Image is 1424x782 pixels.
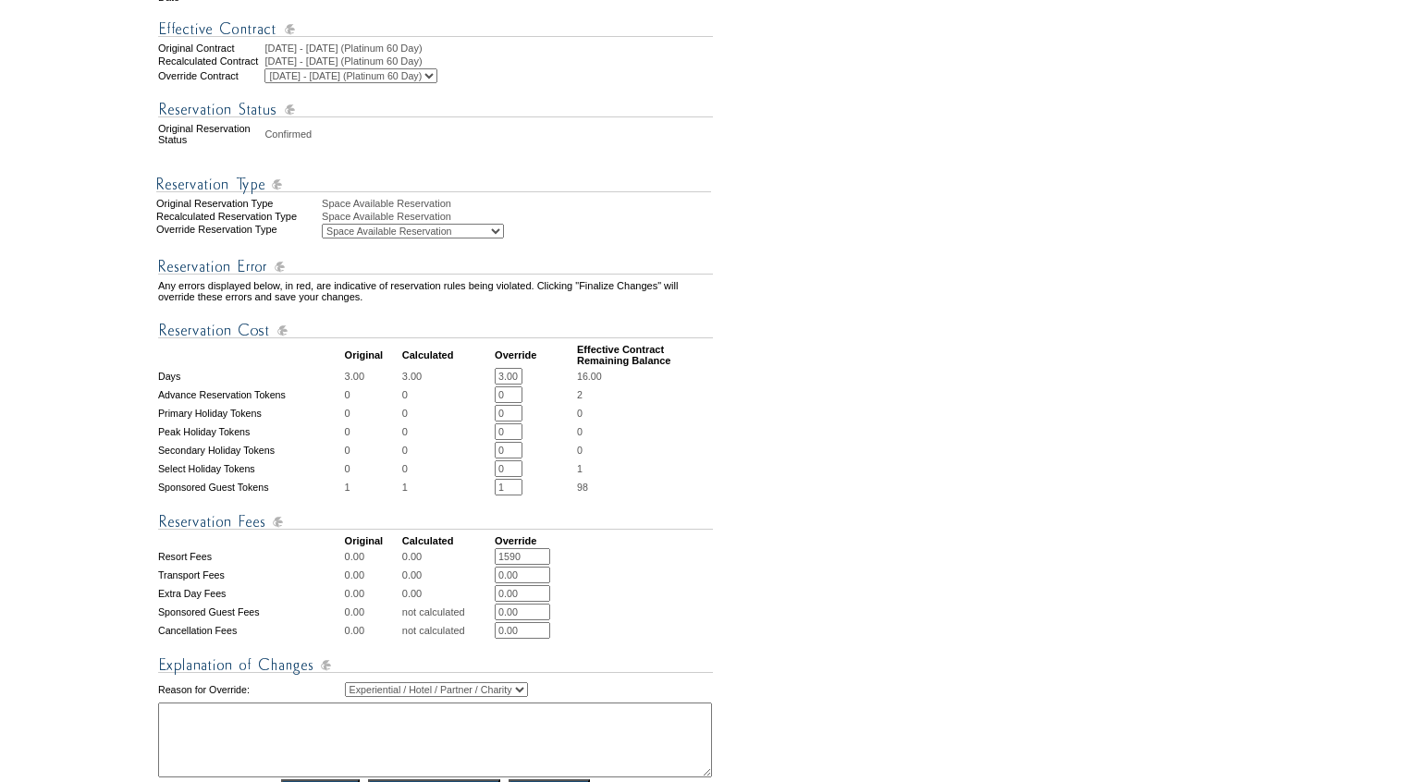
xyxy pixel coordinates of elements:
td: Calculated [402,535,493,546]
td: 0.00 [402,585,493,602]
td: 3.00 [402,368,493,385]
span: 0 [577,426,583,437]
td: 0 [402,423,493,440]
td: 0 [345,386,400,403]
img: Effective Contract [158,18,713,41]
td: not calculated [402,604,493,620]
td: 0 [402,405,493,422]
span: 0 [577,408,583,419]
span: 1 [577,463,583,474]
td: 0 [402,386,493,403]
img: Reservation Type [156,173,711,196]
td: Override [495,535,575,546]
td: 0.00 [345,567,400,583]
td: Recalculated Contract [158,55,263,67]
td: Original Reservation Status [158,123,263,145]
td: 0 [402,460,493,477]
td: Any errors displayed below, in red, are indicative of reservation rules being violated. Clicking ... [158,280,713,302]
div: Recalculated Reservation Type [156,211,320,222]
td: Original Contract [158,43,263,54]
td: 1 [345,479,400,495]
div: Override Reservation Type [156,224,320,238]
img: Reservation Errors [158,255,713,278]
td: Sponsored Guest Fees [158,604,343,620]
td: Original [345,535,400,546]
td: 0.00 [345,622,400,639]
td: Primary Holiday Tokens [158,405,343,422]
td: Override Contract [158,68,263,83]
img: Reservation Fees [158,510,713,533]
div: Space Available Reservation [322,198,715,209]
img: Reservation Status [158,98,713,121]
td: [DATE] - [DATE] (Platinum 60 Day) [264,43,713,54]
td: 0.00 [345,604,400,620]
td: Sponsored Guest Tokens [158,479,343,495]
td: Advance Reservation Tokens [158,386,343,403]
td: 3.00 [345,368,400,385]
td: not calculated [402,622,493,639]
td: 0 [402,442,493,458]
td: 0.00 [402,567,493,583]
img: Explanation of Changes [158,654,713,677]
td: 0.00 [345,548,400,565]
img: Reservation Cost [158,319,713,342]
td: Cancellation Fees [158,622,343,639]
td: Reason for Override: [158,678,343,701]
td: Resort Fees [158,548,343,565]
td: 0 [345,405,400,422]
td: Transport Fees [158,567,343,583]
td: Effective Contract Remaining Balance [577,344,713,366]
td: Select Holiday Tokens [158,460,343,477]
td: 0 [345,423,400,440]
div: Space Available Reservation [322,211,715,222]
td: Confirmed [264,123,713,145]
td: Extra Day Fees [158,585,343,602]
td: 0.00 [402,548,493,565]
div: Original Reservation Type [156,198,320,209]
span: 0 [577,445,583,456]
td: 0 [345,442,400,458]
td: 0 [345,460,400,477]
span: 2 [577,389,583,400]
span: 98 [577,482,588,493]
td: Calculated [402,344,493,366]
td: Secondary Holiday Tokens [158,442,343,458]
td: Peak Holiday Tokens [158,423,343,440]
td: 0.00 [345,585,400,602]
td: Override [495,344,575,366]
td: Original [345,344,400,366]
td: Days [158,368,343,385]
td: [DATE] - [DATE] (Platinum 60 Day) [264,55,713,67]
span: 16.00 [577,371,602,382]
td: 1 [402,479,493,495]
